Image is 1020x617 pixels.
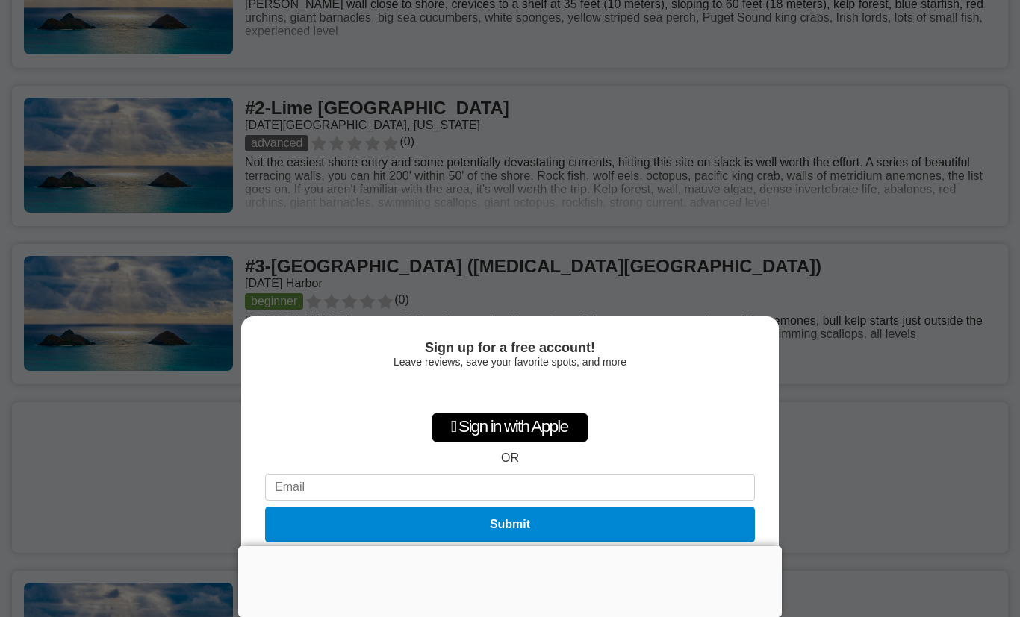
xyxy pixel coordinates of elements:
[432,413,588,442] div: Sign in with Apple
[265,507,755,542] button: Submit
[238,546,782,613] iframe: Advertisement
[265,474,755,501] input: Email
[434,375,586,408] iframe: Sign in with Google Button
[501,451,519,465] div: OR
[265,356,755,368] div: Leave reviews, save your favorite spots, and more
[265,340,755,356] div: Sign up for a free account!
[713,15,1005,220] iframe: Sign in with Google Dialog
[441,375,579,408] div: Sign in with Google. Opens in new tab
